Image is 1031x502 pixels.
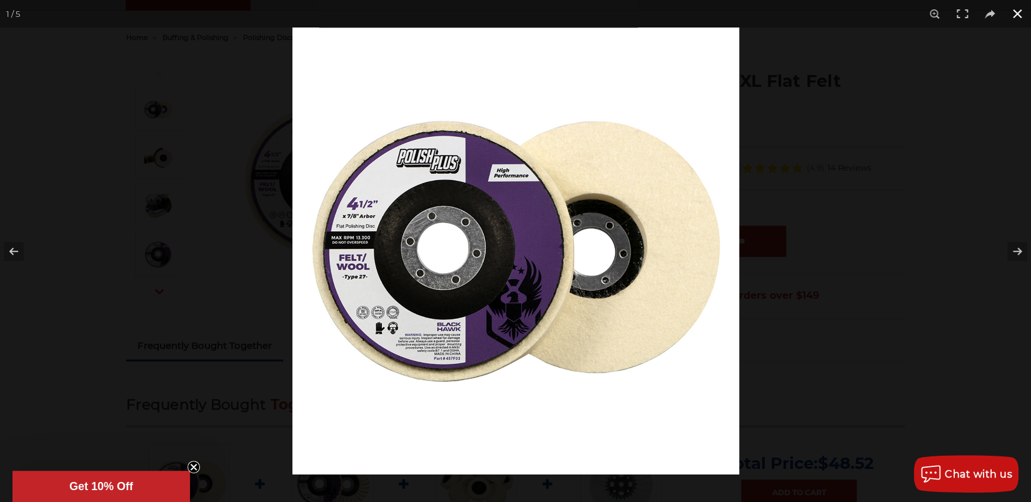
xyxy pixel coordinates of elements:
[945,468,1012,480] span: Chat with us
[914,455,1019,493] button: Chat with us
[12,471,190,502] div: Get 10% OffClose teaser
[292,28,739,474] img: 4.5_inch_Polish_Plus_Disc__97045.1572891355.JPG
[69,480,133,493] span: Get 10% Off
[987,220,1031,283] button: Next (arrow right)
[187,461,200,473] button: Close teaser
